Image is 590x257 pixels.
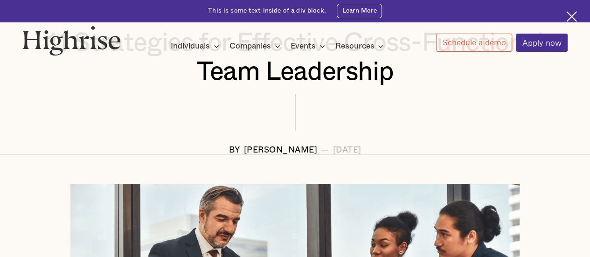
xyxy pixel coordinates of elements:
div: BY [229,146,240,155]
div: Individuals [171,41,222,52]
a: Schedule a demo [436,34,512,52]
div: — [321,146,329,155]
div: Individuals [171,41,210,52]
a: Learn More [337,4,382,18]
div: Events [291,41,316,52]
div: Companies [229,41,283,52]
img: Highrise logo [22,26,121,56]
div: Resources [335,41,374,52]
div: This is some text inside of a div block. [208,7,326,15]
div: Resources [335,41,386,52]
img: Cross icon [566,11,577,22]
div: Companies [229,41,271,52]
div: Events [291,41,328,52]
div: [PERSON_NAME] [244,146,318,155]
a: Apply now [516,34,568,52]
div: [DATE] [333,146,361,155]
